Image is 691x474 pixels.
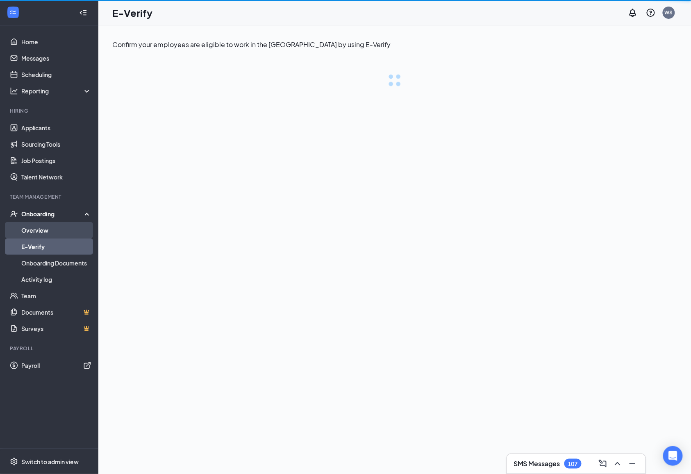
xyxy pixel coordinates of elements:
[10,345,90,352] div: Payroll
[21,304,91,320] a: DocumentsCrown
[10,193,90,200] div: Team Management
[10,210,18,218] svg: UserCheck
[611,457,624,470] button: ChevronUp
[514,459,560,468] h3: SMS Messages
[21,66,91,83] a: Scheduling
[627,459,637,469] svg: Minimize
[21,136,91,152] a: Sourcing Tools
[10,87,18,95] svg: Analysis
[626,457,639,470] button: Minimize
[21,210,84,218] div: Onboarding
[21,288,91,304] a: Team
[21,320,91,337] a: SurveysCrown
[646,8,656,18] svg: QuestionInfo
[568,460,578,467] div: 107
[596,457,609,470] button: ComposeMessage
[21,222,91,238] a: Overview
[665,9,673,16] div: WS
[21,50,91,66] a: Messages
[613,459,623,469] svg: ChevronUp
[21,458,79,466] div: Switch to admin view
[10,107,90,114] div: Hiring
[21,169,91,185] a: Talent Network
[112,6,152,20] h1: E-Verify
[21,152,91,169] a: Job Postings
[21,120,91,136] a: Applicants
[21,34,91,50] a: Home
[21,357,91,374] a: PayrollExternalLink
[628,8,638,18] svg: Notifications
[9,8,17,16] svg: WorkstreamLogo
[21,87,92,95] div: Reporting
[21,255,91,271] a: Onboarding Documents
[598,459,608,469] svg: ComposeMessage
[79,9,87,17] svg: Collapse
[663,446,683,466] div: Open Intercom Messenger
[21,238,91,255] a: E-Verify
[10,458,18,466] svg: Settings
[21,271,91,288] a: Activity log
[112,40,391,49] span: Confirm your employees are eligible to work in the [GEOGRAPHIC_DATA] by using E-Verify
